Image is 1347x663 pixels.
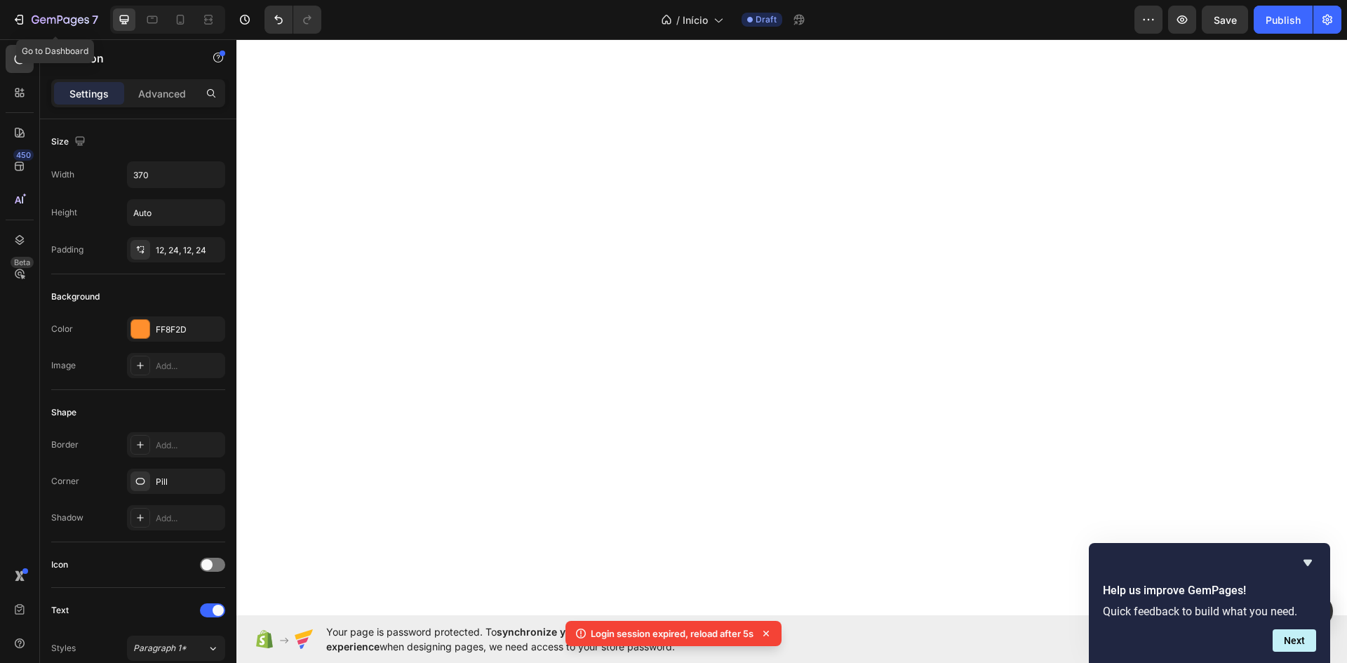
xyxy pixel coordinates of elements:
[1254,6,1313,34] button: Publish
[156,476,222,488] div: Pill
[264,6,321,34] div: Undo/Redo
[1103,582,1316,599] h2: Help us improve GemPages!
[127,636,225,661] button: Paragraph 1*
[68,50,187,67] p: Button
[156,512,222,525] div: Add...
[1103,605,1316,618] p: Quick feedback to build what you need.
[11,257,34,268] div: Beta
[6,6,105,34] button: 7
[51,438,79,451] div: Border
[51,290,100,303] div: Background
[138,86,186,101] p: Advanced
[326,626,720,652] span: synchronize your theme style & enhance your experience
[1214,14,1237,26] span: Save
[1266,13,1301,27] div: Publish
[326,624,775,654] span: Your page is password protected. To when designing pages, we need access to your store password.
[683,13,708,27] span: Início
[1202,6,1248,34] button: Save
[236,39,1347,615] iframe: Design area
[156,244,222,257] div: 12, 24, 12, 24
[92,11,98,28] p: 7
[156,439,222,452] div: Add...
[756,13,777,26] span: Draft
[1273,629,1316,652] button: Next question
[51,243,83,256] div: Padding
[13,149,34,161] div: 450
[51,475,79,488] div: Corner
[69,86,109,101] p: Settings
[51,133,88,152] div: Size
[51,642,76,655] div: Styles
[128,200,224,225] input: Auto
[51,604,69,617] div: Text
[1299,554,1316,571] button: Hide survey
[51,558,68,571] div: Icon
[51,511,83,524] div: Shadow
[591,627,753,641] p: Login session expired, reload after 5s
[51,206,77,219] div: Height
[1103,554,1316,652] div: Help us improve GemPages!
[156,360,222,373] div: Add...
[51,406,76,419] div: Shape
[51,323,73,335] div: Color
[676,13,680,27] span: /
[128,162,224,187] input: Auto
[51,168,74,181] div: Width
[133,642,187,655] span: Paragraph 1*
[156,323,222,336] div: FF8F2D
[51,359,76,372] div: Image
